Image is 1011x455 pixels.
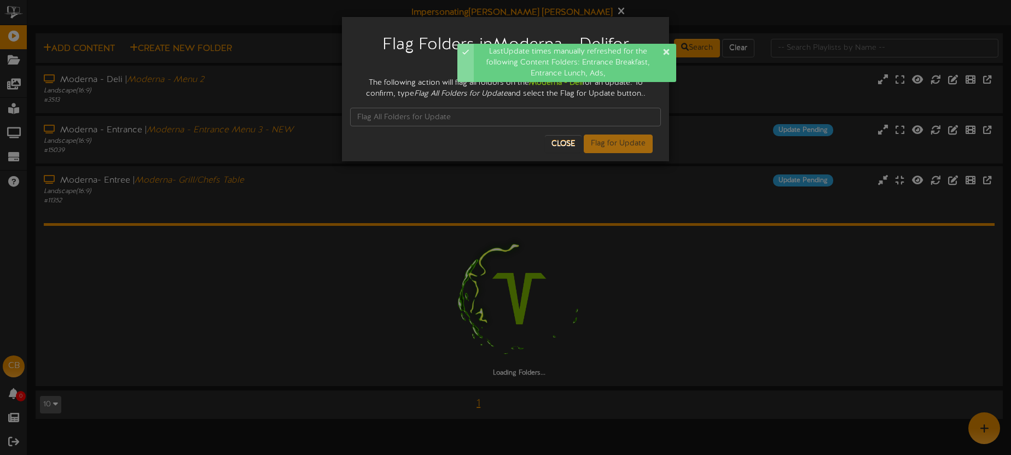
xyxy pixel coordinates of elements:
[529,79,583,87] strong: Moderna - Deli
[350,78,661,100] div: The following action will flag all foldors on the for an update. To confirm, type and select the ...
[662,46,671,57] div: Dismiss this notification
[350,108,661,126] input: Flag All Folders for Update
[358,36,653,72] h2: Flag Folders in Moderna - Deli for Update
[414,90,508,98] i: Flag All Folders for Update
[474,44,676,82] div: LastUpdate times manually refreshed for the following Content Folders: Entrance Breakfast, Entran...
[545,135,582,153] button: Close
[584,135,653,153] button: Flag for Update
